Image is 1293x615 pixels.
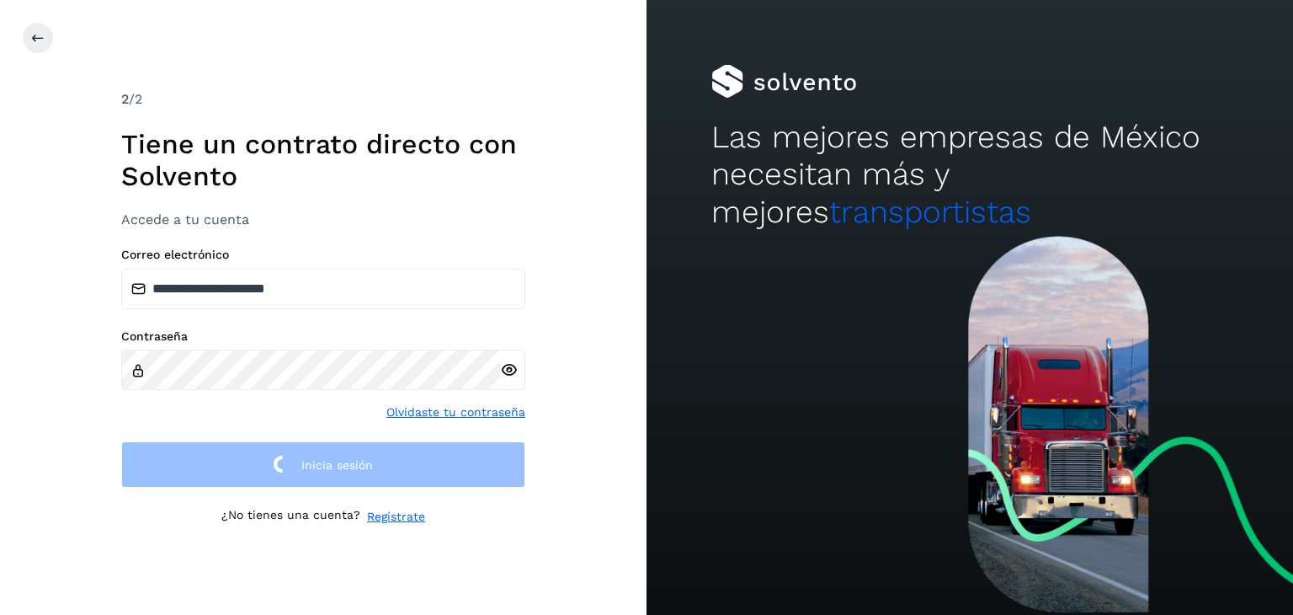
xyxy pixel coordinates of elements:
span: Inicia sesión [301,459,373,471]
span: 2 [121,91,129,107]
div: /2 [121,89,525,110]
a: Regístrate [367,508,425,526]
button: Inicia sesión [121,441,525,488]
span: transportistas [829,194,1031,230]
a: Olvidaste tu contraseña [386,404,525,421]
h3: Accede a tu cuenta [121,211,525,227]
h1: Tiene un contrato directo con Solvento [121,128,525,193]
label: Correo electrónico [121,248,525,262]
p: ¿No tienes una cuenta? [221,508,360,526]
h2: Las mejores empresas de México necesitan más y mejores [711,119,1228,231]
label: Contraseña [121,329,525,344]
